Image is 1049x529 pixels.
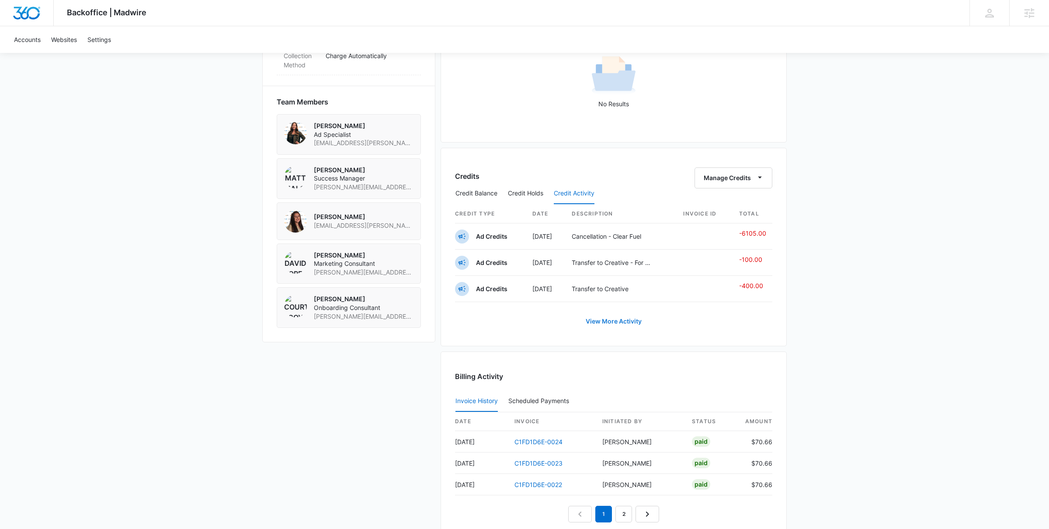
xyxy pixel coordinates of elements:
[595,431,685,452] td: [PERSON_NAME]
[314,251,413,260] p: [PERSON_NAME]
[739,229,772,238] p: -6105.00
[284,210,307,233] img: Audriana Talamantes
[572,258,652,267] p: Transfer to Creative - For PDF Update per client request
[67,8,146,17] span: Backoffice | Madwire
[532,258,558,267] p: [DATE]
[455,452,507,474] td: [DATE]
[455,431,507,452] td: [DATE]
[508,398,573,404] div: Scheduled Payments
[595,412,685,431] th: Initiated By
[595,506,612,522] em: 1
[455,99,772,108] p: No Results
[532,232,558,241] p: [DATE]
[314,183,413,191] span: [PERSON_NAME][EMAIL_ADDRESS][PERSON_NAME][DOMAIN_NAME]
[46,26,82,53] a: Websites
[284,295,307,317] img: Courtney Coy
[507,412,595,431] th: invoice
[595,474,685,495] td: [PERSON_NAME]
[455,205,525,223] th: Credit Type
[554,183,594,204] button: Credit Activity
[514,438,563,445] a: C1FD1D6E-0024
[314,295,413,303] p: [PERSON_NAME]
[284,166,307,188] img: Matt Malone
[695,167,772,188] button: Manage Credits
[732,205,772,223] th: Total
[314,221,413,230] span: [EMAIL_ADDRESS][PERSON_NAME][DOMAIN_NAME]
[455,183,497,204] button: Credit Balance
[739,281,772,290] p: -400.00
[737,452,772,474] td: $70.66
[284,51,319,70] dt: Collection Method
[568,506,659,522] nav: Pagination
[314,122,413,130] p: [PERSON_NAME]
[314,174,413,183] span: Success Manager
[284,251,307,274] img: David Korecki
[685,412,737,431] th: status
[595,452,685,474] td: [PERSON_NAME]
[455,171,479,181] h3: Credits
[739,255,772,264] p: -100.00
[737,412,772,431] th: amount
[572,232,652,241] p: Cancellation - Clear Fuel
[514,481,562,488] a: C1FD1D6E-0022
[314,130,413,139] span: Ad Specialist
[314,139,413,147] span: [EMAIL_ADDRESS][PERSON_NAME][DOMAIN_NAME]
[455,391,498,412] button: Invoice History
[455,474,507,495] td: [DATE]
[476,258,507,267] p: Ad Credits
[82,26,116,53] a: Settings
[565,205,676,223] th: Description
[577,311,650,332] a: View More Activity
[676,205,732,223] th: Invoice ID
[532,284,558,293] p: [DATE]
[476,232,507,241] p: Ad Credits
[572,284,652,293] p: Transfer to Creative
[692,458,710,468] div: Paid
[615,506,632,522] a: Page 2
[592,53,636,97] img: No Results
[314,312,413,321] span: [PERSON_NAME][EMAIL_ADDRESS][PERSON_NAME][DOMAIN_NAME]
[277,97,328,107] span: Team Members
[314,166,413,174] p: [PERSON_NAME]
[326,51,414,60] p: Charge Automatically
[737,474,772,495] td: $70.66
[525,205,565,223] th: Date
[314,259,413,268] span: Marketing Consultant
[636,506,659,522] a: Next Page
[9,26,46,53] a: Accounts
[455,371,772,382] h3: Billing Activity
[514,459,563,467] a: C1FD1D6E-0023
[508,183,543,204] button: Credit Holds
[692,479,710,490] div: Paid
[737,431,772,452] td: $70.66
[284,122,307,144] img: Lauren Wertz
[314,268,413,277] span: [PERSON_NAME][EMAIL_ADDRESS][PERSON_NAME][DOMAIN_NAME]
[314,212,413,221] p: [PERSON_NAME]
[455,412,507,431] th: date
[692,436,710,447] div: Paid
[277,46,421,75] div: Collection MethodCharge Automatically
[314,303,413,312] span: Onboarding Consultant
[476,285,507,293] p: Ad Credits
